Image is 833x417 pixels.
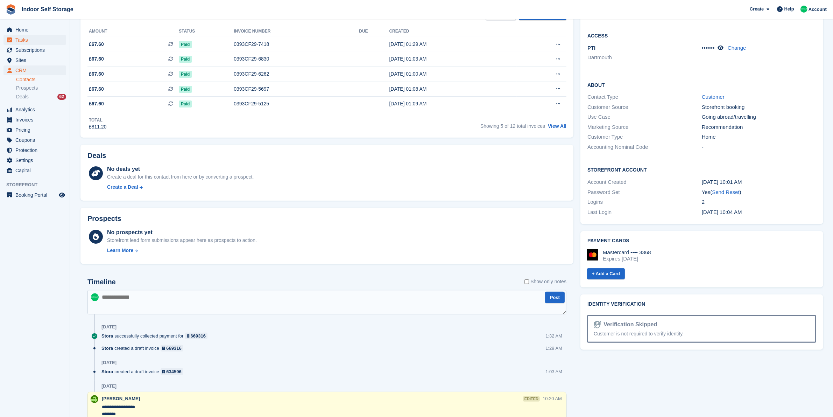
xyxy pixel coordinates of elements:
div: created a draft invoice [101,368,187,375]
div: Logins [587,198,702,206]
span: Protection [15,145,57,155]
img: Identity Verification Ready [594,321,601,328]
div: 634596 [166,368,181,375]
span: ( ) [710,189,741,195]
a: menu [3,25,66,35]
div: No deals yet [107,165,254,173]
span: Booking Portal [15,190,57,200]
time: 2024-09-16 09:04:00 UTC [702,209,742,215]
div: 1:32 AM [545,333,562,339]
a: Customer [702,94,725,100]
th: Due [359,26,389,37]
div: [DATE] 10:01 AM [702,178,816,186]
button: Post [545,292,565,303]
div: £811.20 [89,123,107,131]
th: Invoice number [234,26,359,37]
span: Settings [15,155,57,165]
div: successfully collected payment for [101,333,211,339]
div: 0393CF29-5125 [234,100,359,107]
a: menu [3,155,66,165]
div: - [702,143,816,151]
h2: Storefront Account [587,166,816,173]
div: Total [89,117,107,123]
div: 0393CF29-6830 [234,55,359,63]
span: Paid [179,86,192,93]
img: Helen Nicholls [800,6,807,13]
span: Invoices [15,115,57,125]
span: Create [750,6,764,13]
div: Account Created [587,178,702,186]
a: Learn More [107,247,257,254]
span: PTI [587,45,595,51]
span: Help [784,6,794,13]
a: Create a Deal [107,183,254,191]
div: Customer Type [587,133,702,141]
img: Helen Nicholls [91,293,99,301]
span: Paid [179,56,192,63]
div: Create a deal for this contact from here or by converting a prospect. [107,173,254,181]
span: Coupons [15,135,57,145]
span: Paid [179,100,192,107]
div: Last Login [587,208,702,216]
a: menu [3,135,66,145]
a: menu [3,105,66,114]
div: [DATE] 01:00 AM [389,70,517,78]
img: stora-icon-8386f47178a22dfd0bd8f6a31ec36ba5ce8667c1dd55bd0f319d3a0aa187defe.svg [6,4,16,15]
div: Accounting Nominal Code [587,143,702,151]
a: Send Reset [712,189,739,195]
div: [DATE] [101,360,117,366]
span: Prospects [16,85,38,91]
span: Storefront [6,181,70,188]
span: Home [15,25,57,35]
span: Deals [16,93,29,100]
span: £67.60 [89,100,104,107]
div: 2 [702,198,816,206]
a: Indoor Self Storage [19,4,76,15]
th: Created [389,26,517,37]
div: Yes [702,188,816,196]
img: Mastercard Logo [587,249,598,260]
span: Sites [15,55,57,65]
div: 0393CF29-6262 [234,70,359,78]
div: [DATE] 01:03 AM [389,55,517,63]
div: 0393CF29-7418 [234,41,359,48]
span: £67.60 [89,55,104,63]
div: Mastercard •••• 3368 [603,249,651,256]
a: Change [728,45,746,51]
div: Password Set [587,188,702,196]
div: Contact Type [587,93,702,101]
h2: Identity verification [587,301,816,307]
th: Status [179,26,234,37]
span: Stora [101,345,113,352]
div: edited [523,396,540,402]
div: Going abroad/travelling [702,113,816,121]
h2: Timeline [87,278,116,286]
a: menu [3,190,66,200]
a: 634596 [161,368,183,375]
a: Prospects [16,84,66,92]
a: View All [548,123,566,129]
div: [DATE] 01:08 AM [389,85,517,93]
div: 1:29 AM [545,345,562,352]
div: 0393CF29-5697 [234,85,359,93]
div: 62 [57,94,66,100]
span: ••••••• [702,45,715,51]
span: Showing 5 of 12 total invoices [480,123,545,129]
h2: About [587,81,816,88]
div: 10:20 AM [543,395,562,402]
span: £67.60 [89,70,104,78]
div: [DATE] [101,383,117,389]
a: 669316 [185,333,208,339]
li: Dartmouth [587,54,702,62]
input: Show only notes [524,278,529,285]
div: Customer is not required to verify identity. [594,330,810,338]
a: menu [3,55,66,65]
h2: Payment cards [587,238,816,244]
h2: Prospects [87,215,121,223]
a: menu [3,35,66,45]
div: Storefront lead form submissions appear here as prospects to action. [107,237,257,244]
a: menu [3,45,66,55]
div: Marketing Source [587,123,702,131]
span: Tasks [15,35,57,45]
div: [DATE] 01:29 AM [389,41,517,48]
